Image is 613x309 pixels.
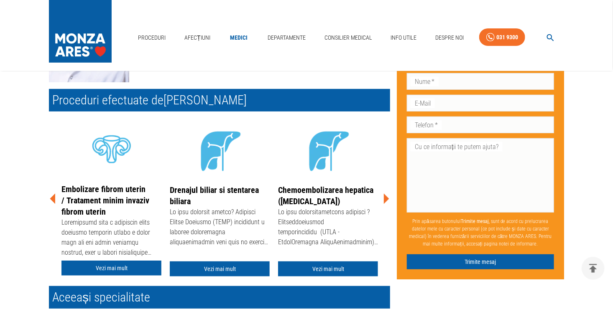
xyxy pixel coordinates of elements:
[582,257,605,280] button: delete
[61,261,161,276] a: Vezi mai mult
[407,254,554,269] button: Trimite mesaj
[181,29,214,46] a: Afecțiuni
[278,261,378,277] a: Vezi mai mult
[170,185,259,206] a: Drenajul biliar si stentarea biliara
[278,207,378,249] div: Lo ipsu dolorsitametcons adipisci ? Elitseddoeiusmod temporincididu (UTLA - EtdolOremagna AliquAe...
[49,286,390,309] h2: Aceeași specialitate
[264,29,309,46] a: Departamente
[388,29,420,46] a: Info Utile
[49,89,390,111] h2: Proceduri efectuate de [PERSON_NAME]
[61,184,149,217] a: Embolizare fibrom uterin / Tratament minim invaziv fibrom uterin
[225,29,252,46] a: Medici
[170,207,270,249] div: Lo ipsu dolorsit ametco? Adipisci Elitse Doeiusmo (TEMP) incididunt u laboree doloremagna aliquae...
[135,29,169,46] a: Proceduri
[461,218,489,224] b: Trimite mesaj
[189,118,251,181] img: icon - Tumori hepatice
[432,29,467,46] a: Despre Noi
[170,261,270,277] a: Vezi mai mult
[479,28,525,46] a: 031 9300
[407,214,554,251] p: Prin apăsarea butonului , sunt de acord cu prelucrarea datelor mele cu caracter personal (ce pot ...
[278,185,373,206] a: Chemoembolizarea hepatica ([MEDICAL_DATA])
[321,29,375,46] a: Consilier Medical
[496,32,518,43] div: 031 9300
[61,218,161,259] div: Loremipsumd sita c adipiscin elits doeiusmo temporin utlabo e dolor magn ali eni admin veniamqu n...
[297,118,360,181] img: icon - Tumori hepatice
